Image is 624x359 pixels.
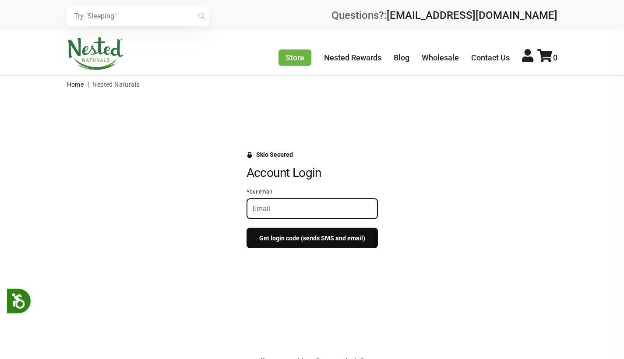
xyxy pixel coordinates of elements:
[67,37,124,70] img: Nested Naturals
[537,53,557,62] a: 0
[247,151,293,165] a: Skio Secured
[247,228,378,248] button: Get login code (sends SMS and email)
[387,9,557,21] a: [EMAIL_ADDRESS][DOMAIN_NAME]
[253,204,372,213] input: Your email input field
[247,152,253,158] svg: Security
[394,53,409,62] a: Blog
[67,76,557,93] nav: breadcrumbs
[279,49,311,66] a: Store
[92,81,139,88] span: Nested Naturals
[67,81,84,88] a: Home
[422,53,459,62] a: Wholesale
[67,7,209,26] input: Try "Sleeping"
[85,81,91,88] span: |
[247,165,378,180] h2: Account Login
[324,53,381,62] a: Nested Rewards
[331,10,557,21] div: Questions?:
[553,53,557,62] span: 0
[471,53,510,62] a: Contact Us
[247,189,378,195] div: Your email
[256,151,293,158] div: Skio Secured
